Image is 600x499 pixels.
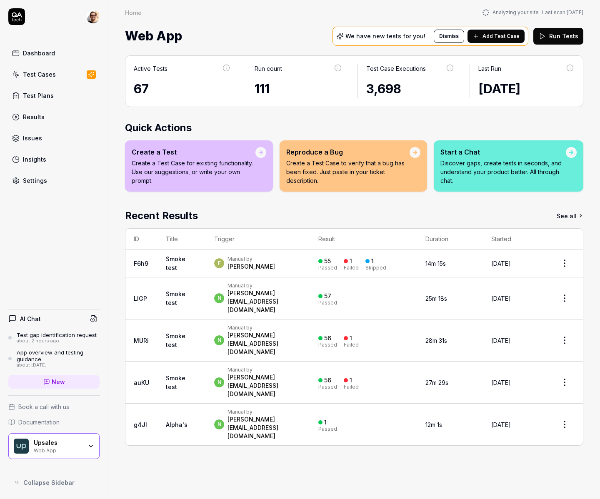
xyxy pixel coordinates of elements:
a: Results [8,109,100,125]
a: g4Jl [134,421,147,428]
div: 67 [134,80,231,98]
div: Test Plans [23,91,54,100]
div: 1 [371,257,374,265]
time: [DATE] [491,421,511,428]
a: Smoke test [166,290,185,306]
div: Manual by [227,282,301,289]
div: 57 [324,292,331,300]
a: Smoke test [166,332,185,348]
button: Add Test Case [467,30,525,43]
div: [PERSON_NAME][EMAIL_ADDRESS][DOMAIN_NAME] [227,331,301,356]
div: [PERSON_NAME][EMAIL_ADDRESS][DOMAIN_NAME] [227,415,301,440]
span: Last scan: [542,9,583,16]
div: Start a Chat [440,147,566,157]
img: Upsales Logo [14,439,29,454]
button: Run Tests [533,28,583,45]
button: Dismiss [434,30,464,43]
time: 27m 29s [425,379,448,386]
a: LIGP [134,295,147,302]
div: Insights [23,155,46,164]
a: Smoke test [166,374,185,390]
a: Issues [8,130,100,146]
a: Smoke test [166,255,185,271]
div: Failed [344,342,359,347]
div: Passed [318,342,337,347]
h2: Recent Results [125,208,198,223]
th: ID [125,229,157,249]
div: Results [23,112,45,121]
div: 1 [350,377,352,384]
a: MURi [134,337,149,344]
div: Failed [344,384,359,389]
div: about [DATE] [17,362,100,368]
div: Test gap identification request [17,332,97,338]
div: Analyzing your site [482,9,583,16]
time: [DATE] [491,260,511,267]
time: 12m 1s [425,421,442,428]
th: Trigger [206,229,310,249]
div: Manual by [227,324,301,331]
span: n [214,293,224,303]
div: Passed [318,427,337,432]
div: Reproduce a Bug [286,147,410,157]
span: Book a call with us [18,402,69,411]
div: Skipped [365,265,386,270]
time: [DATE] [567,9,583,15]
a: Test gap identification requestabout 2 hours ago [8,332,100,344]
div: 55 [324,257,331,265]
div: Manual by [227,409,301,415]
a: New [8,375,100,389]
a: Settings [8,172,100,189]
div: 1 [350,334,352,342]
time: 25m 18s [425,295,447,302]
div: [PERSON_NAME][EMAIL_ADDRESS][DOMAIN_NAME] [227,289,301,314]
time: [DATE] [491,379,511,386]
span: n [214,335,224,345]
p: Discover gaps, create tests in seconds, and understand your product better. All through chat. [440,159,566,185]
img: 704fe57e-bae9-4a0d-8bcb-c4203d9f0bb2.jpeg [86,10,100,23]
div: Upsales [34,439,82,447]
button: Analyzing your siteLast scan:[DATE] [482,9,583,16]
div: 56 [324,377,331,384]
div: App overview and testing guidance [17,349,100,363]
a: auKU [134,379,149,386]
div: 56 [324,334,331,342]
th: Result [310,229,417,249]
p: Create a Test Case to verify that a bug has been fixed. Just paste in your ticket description. [286,159,410,185]
a: Alpha's [166,421,187,428]
a: See all [557,208,583,223]
div: Passed [318,300,337,305]
p: Create a Test Case for existing functionality. Use our suggestions, or write your own prompt. [132,159,255,185]
div: 1 [350,257,352,265]
div: Test Cases [23,70,56,79]
div: Home [125,8,142,17]
div: Test Case Executions [366,64,426,73]
time: 28m 31s [425,337,447,344]
span: F [214,258,224,268]
a: Insights [8,151,100,167]
div: Passed [318,384,337,389]
time: [DATE] [491,295,511,302]
time: 14m 15s [425,260,446,267]
time: [DATE] [491,337,511,344]
div: 1 [324,419,327,426]
th: Duration [417,229,483,249]
span: Web App [125,25,182,47]
div: Active Tests [134,64,167,73]
span: Add Test Case [482,32,520,40]
div: [PERSON_NAME][EMAIL_ADDRESS][DOMAIN_NAME] [227,373,301,398]
p: We have new tests for you! [345,33,425,39]
div: Settings [23,176,47,185]
a: App overview and testing guidanceabout [DATE] [8,349,100,368]
div: Dashboard [23,49,55,57]
div: Web App [34,447,82,453]
a: Dashboard [8,45,100,61]
div: 111 [255,80,343,98]
time: [DATE] [478,81,520,96]
div: Manual by [227,256,275,262]
span: Collapse Sidebar [23,478,75,487]
div: Run count [255,64,282,73]
a: F6h9 [134,260,148,267]
button: Upsales LogoUpsalesWeb App [8,433,100,459]
a: Test Cases [8,66,100,82]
